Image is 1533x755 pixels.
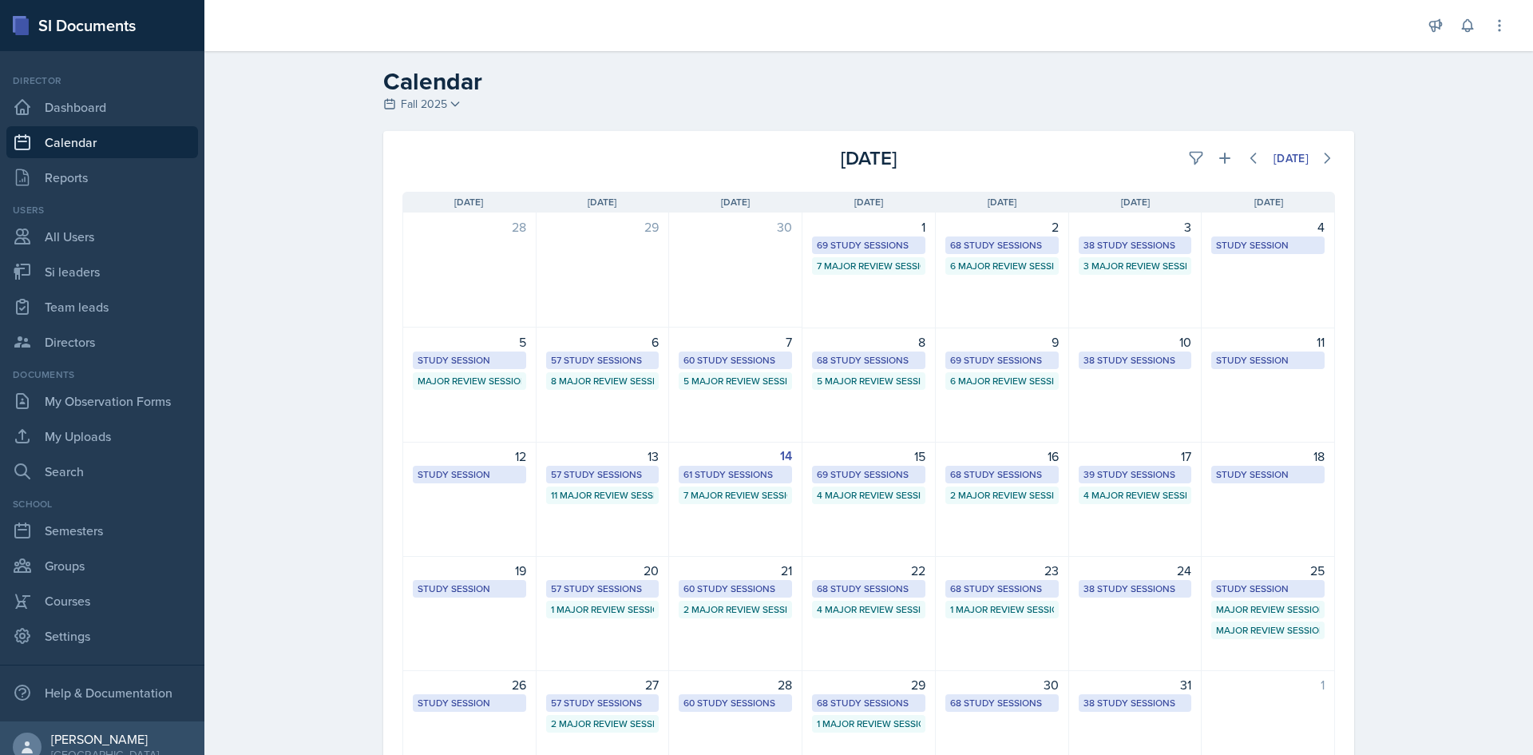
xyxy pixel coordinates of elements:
[6,620,198,652] a: Settings
[817,602,921,617] div: 4 Major Review Sessions
[546,561,660,580] div: 20
[945,332,1059,352] div: 9
[1211,675,1325,694] div: 1
[401,96,447,113] span: Fall 2025
[551,602,655,617] div: 1 Major Review Session
[6,256,198,288] a: Si leaders
[679,561,792,580] div: 21
[679,332,792,352] div: 7
[6,126,198,158] a: Calendar
[1083,238,1187,252] div: 38 Study Sessions
[988,195,1016,209] span: [DATE]
[6,497,198,511] div: School
[817,696,921,710] div: 68 Study Sessions
[683,467,787,482] div: 61 Study Sessions
[546,217,660,236] div: 29
[6,585,198,617] a: Courses
[683,374,787,388] div: 5 Major Review Sessions
[546,332,660,352] div: 6
[413,561,526,580] div: 19
[551,374,655,388] div: 8 Major Review Sessions
[6,161,198,193] a: Reports
[418,353,521,368] div: Study Session
[551,488,655,503] div: 11 Major Review Sessions
[1216,238,1320,252] div: Study Session
[6,677,198,709] div: Help & Documentation
[817,374,921,388] div: 5 Major Review Sessions
[1211,217,1325,236] div: 4
[6,203,198,217] div: Users
[1216,582,1320,596] div: Study Session
[812,447,925,466] div: 15
[546,447,660,466] div: 13
[1211,332,1325,352] div: 11
[817,717,921,731] div: 1 Major Review Session
[1083,582,1187,596] div: 38 Study Sessions
[950,696,1054,710] div: 68 Study Sessions
[1079,217,1192,236] div: 3
[6,221,198,252] a: All Users
[418,374,521,388] div: Major Review Session
[1079,332,1192,352] div: 10
[418,467,521,482] div: Study Session
[950,353,1054,368] div: 69 Study Sessions
[950,467,1054,482] div: 68 Study Sessions
[6,455,198,487] a: Search
[945,447,1059,466] div: 16
[1079,675,1192,694] div: 31
[1121,195,1150,209] span: [DATE]
[454,195,483,209] span: [DATE]
[817,353,921,368] div: 68 Study Sessions
[945,561,1059,580] div: 23
[546,675,660,694] div: 27
[6,515,198,546] a: Semesters
[551,467,655,482] div: 57 Study Sessions
[6,368,198,382] div: Documents
[950,488,1054,503] div: 2 Major Review Sessions
[817,582,921,596] div: 68 Study Sessions
[683,353,787,368] div: 60 Study Sessions
[1083,488,1187,503] div: 4 Major Review Sessions
[551,582,655,596] div: 57 Study Sessions
[1216,623,1320,638] div: Major Review Session
[721,195,750,209] span: [DATE]
[683,488,787,503] div: 7 Major Review Sessions
[1274,152,1309,165] div: [DATE]
[713,144,1024,173] div: [DATE]
[950,238,1054,252] div: 68 Study Sessions
[1083,259,1187,273] div: 3 Major Review Sessions
[950,259,1054,273] div: 6 Major Review Sessions
[413,447,526,466] div: 12
[6,420,198,452] a: My Uploads
[1079,561,1192,580] div: 24
[1083,467,1187,482] div: 39 Study Sessions
[1216,602,1320,617] div: Major Review Session
[1216,467,1320,482] div: Study Session
[551,696,655,710] div: 57 Study Sessions
[679,447,792,466] div: 14
[51,731,159,747] div: [PERSON_NAME]
[817,259,921,273] div: 7 Major Review Sessions
[418,582,521,596] div: Study Session
[588,195,616,209] span: [DATE]
[1211,561,1325,580] div: 25
[1083,696,1187,710] div: 38 Study Sessions
[6,385,198,417] a: My Observation Forms
[6,550,198,582] a: Groups
[683,582,787,596] div: 60 Study Sessions
[854,195,883,209] span: [DATE]
[683,602,787,617] div: 2 Major Review Sessions
[6,74,198,88] div: Director
[812,561,925,580] div: 22
[1263,145,1319,172] button: [DATE]
[1216,353,1320,368] div: Study Session
[812,217,925,236] div: 1
[950,582,1054,596] div: 68 Study Sessions
[817,238,921,252] div: 69 Study Sessions
[683,696,787,710] div: 60 Study Sessions
[1211,447,1325,466] div: 18
[679,675,792,694] div: 28
[950,374,1054,388] div: 6 Major Review Sessions
[6,91,198,123] a: Dashboard
[950,602,1054,617] div: 1 Major Review Session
